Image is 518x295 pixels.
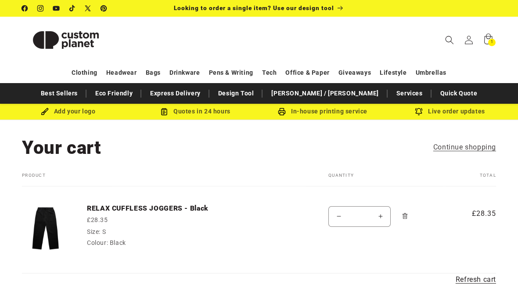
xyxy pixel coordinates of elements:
a: Design Tool [214,86,259,101]
img: Custom Planet [22,20,110,60]
iframe: Chat Widget [474,253,518,295]
img: Brush Icon [41,108,49,116]
div: Live order updates [386,106,514,117]
h1: Your cart [22,136,101,160]
div: In-house printing service [259,106,386,117]
a: Giveaways [338,65,371,80]
a: Quick Quote [436,86,482,101]
dd: S [102,228,106,235]
a: Headwear [106,65,137,80]
a: Pens & Writing [209,65,253,80]
a: Express Delivery [146,86,205,101]
a: RELAX CUFFLESS JOGGERS - Black [87,204,219,213]
summary: Search [440,30,459,50]
th: Product [22,173,306,186]
a: Eco Friendly [91,86,137,101]
a: Custom Planet [19,17,113,63]
a: Office & Paper [285,65,329,80]
div: Quotes in 24 hours [132,106,259,117]
span: £28.35 [460,208,496,219]
a: Best Sellers [36,86,82,101]
th: Total [443,173,496,186]
img: In-house printing [278,108,286,116]
a: Drinkware [169,65,200,80]
a: Bags [146,65,161,80]
a: Umbrellas [416,65,446,80]
img: Order Updates Icon [160,108,168,116]
a: [PERSON_NAME] / [PERSON_NAME] [267,86,383,101]
span: Looking to order a single item? Use our design tool [174,4,334,11]
a: Lifestyle [380,65,406,80]
a: Remove RELAX CUFFLESS JOGGERS - Black - S / Black [397,204,413,229]
a: Services [392,86,427,101]
dt: Colour: [87,239,108,246]
input: Quantity for RELAX CUFFLESS JOGGERS - Black [349,206,371,227]
a: Clothing [72,65,97,80]
th: Quantity [306,173,443,186]
dd: Black [110,239,126,246]
a: Continue shopping [433,141,496,154]
a: Tech [262,65,277,80]
div: £28.35 [87,215,219,225]
dt: Size: [87,228,101,235]
a: Refresh cart [456,273,496,286]
div: Add your logo [4,106,132,117]
img: Order updates [415,108,423,116]
span: 1 [491,39,493,46]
